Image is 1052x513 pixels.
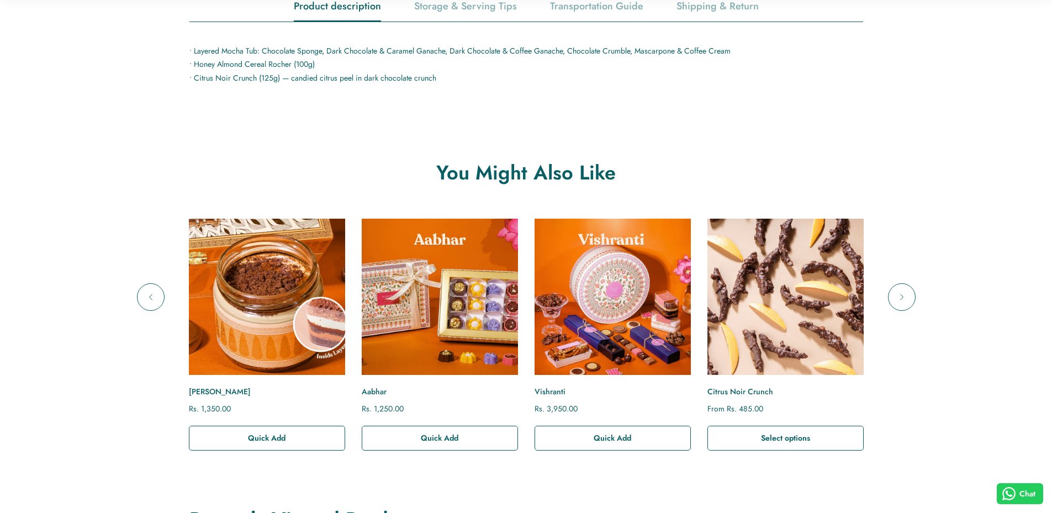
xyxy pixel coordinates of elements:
button: Chat [997,483,1044,504]
span: Rs. 1,350.00 [189,403,231,414]
span: Quick Add [248,432,286,443]
a: Citrus Noir Crunch [707,219,864,375]
button: Next [888,283,916,311]
img: Sukriti [181,211,352,383]
button: Quick Add [189,426,345,451]
button: Previous [137,283,165,311]
a: Vishranti [535,386,691,398]
a: Citrus Noir Crunch [707,386,864,398]
a: Aabhar [362,219,518,375]
span: Quick Add [421,432,458,443]
h2: You Might Also Like [189,159,863,186]
button: Quick Add [362,426,518,451]
a: Vishranti [535,219,691,375]
p: • Layered Mocha Tub: Chocolate Sponge, Dark Chocolate & Caramel Ganache, Dark Chocolate & Coffee ... [189,44,863,85]
button: Quick Add [535,426,691,451]
a: [PERSON_NAME] [189,386,345,398]
a: Aabhar [362,386,518,398]
button: Select options [707,426,864,451]
span: Rs. 1,250.00 [362,403,404,414]
a: Sukriti [189,219,345,375]
span: Rs. 3,950.00 [535,403,578,414]
span: Chat [1019,488,1035,500]
span: Select options [761,432,810,443]
span: Quick Add [594,432,631,443]
span: From Rs. 485.00 [707,403,763,414]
